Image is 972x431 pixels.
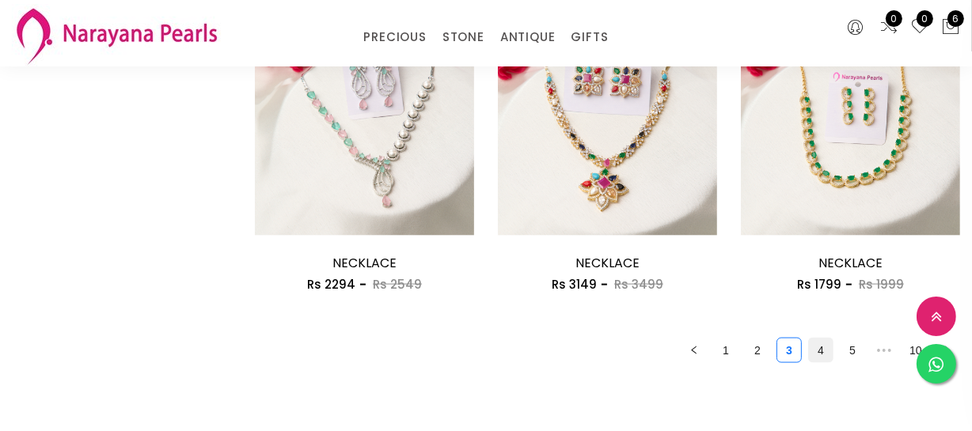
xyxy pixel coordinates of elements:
li: 4 [808,338,833,363]
a: STONE [442,25,484,49]
span: ••• [871,338,897,363]
a: 0 [879,17,898,38]
li: 2 [745,338,770,363]
a: NECKLACE [575,254,640,272]
span: Rs 1999 [859,276,904,293]
li: Next Page [935,338,960,363]
span: left [689,346,699,355]
li: 10 [903,338,928,363]
a: 4 [809,338,833,362]
a: 3 [777,338,801,362]
a: 10 [904,338,928,362]
a: 1 [714,338,738,362]
li: 5 [840,338,865,363]
span: right [943,346,952,355]
a: GIFTS [571,25,608,49]
button: right [935,338,960,363]
span: 6 [947,10,964,27]
li: 3 [776,338,802,363]
a: NECKLACE [332,254,397,272]
span: Rs 3499 [614,276,663,293]
span: 0 [917,10,933,27]
span: Rs 3149 [552,276,597,293]
a: ANTIQUE [500,25,556,49]
a: PRECIOUS [363,25,426,49]
span: Rs 2294 [307,276,355,293]
button: left [682,338,707,363]
span: Rs 1799 [797,276,841,293]
a: 5 [841,338,864,362]
a: 0 [910,17,929,38]
li: Next 5 Pages [871,338,897,363]
span: 0 [886,10,902,27]
span: Rs 2549 [373,276,422,293]
a: 2 [746,338,769,362]
a: NECKLACE [818,254,883,272]
li: Previous Page [682,338,707,363]
li: 1 [713,338,738,363]
button: 6 [941,17,960,38]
